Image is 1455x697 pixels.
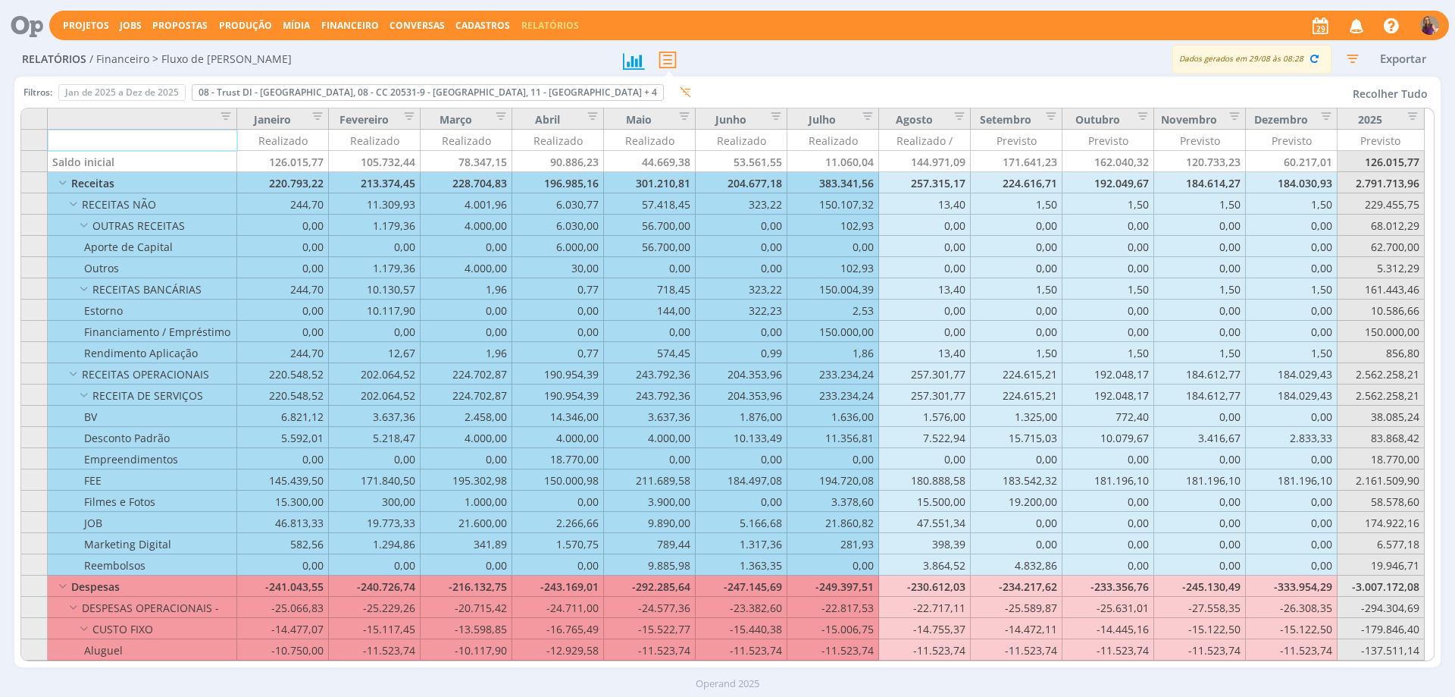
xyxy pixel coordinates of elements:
[237,257,329,278] div: 0,00
[1338,342,1425,363] div: 856,80
[604,215,696,236] div: 56.700,00
[879,236,971,257] div: 0,00
[1338,278,1425,300] div: 161.443,46
[512,193,604,215] div: 6.030,77
[486,111,507,126] button: Editar filtro para Coluna Março
[696,236,787,257] div: 0,00
[48,342,237,363] div: Rendimento Aplicação
[22,53,86,66] span: Relatórios
[696,363,787,385] div: 204.353,96
[787,448,879,469] div: 0,00
[329,427,421,448] div: 5.218,47
[696,385,787,406] div: 204.353,96
[48,448,237,469] div: Empreendimentos
[152,19,208,32] a: Propostas
[1338,193,1425,215] div: 229.455,75
[48,491,237,512] div: Filmes e Fotos
[1154,278,1246,300] div: 1,50
[317,20,383,32] button: Financeiro
[971,406,1062,427] div: 1.325,00
[1338,172,1425,193] div: 2.791.713,96
[1338,215,1425,236] div: 68.012,29
[1154,448,1246,469] div: 0,00
[971,172,1062,193] div: 224.616,71
[237,215,329,236] div: 0,00
[1062,385,1154,406] div: 192.048,17
[451,20,515,32] button: Cadastros
[1338,406,1425,427] div: 38.085,24
[1062,215,1154,236] div: 0,00
[971,469,1062,491] div: 183.542,32
[879,385,971,406] div: 257.301,77
[1062,130,1154,151] div: Previsto
[237,448,329,469] div: 0,00
[512,385,604,406] div: 190.954,39
[696,257,787,278] div: 0,00
[1036,111,1057,126] button: Editar filtro para Coluna Setembro
[48,321,237,342] div: Financiamento / Empréstimo
[65,86,179,99] span: Jan de 2025 a Dez de 2025
[879,130,971,151] div: Realizado / Previsto
[1154,257,1246,278] div: 0,00
[421,363,512,385] div: 224.702,87
[1373,49,1433,68] button: Exportar
[329,172,421,193] div: 213.374,45
[604,172,696,193] div: 301.210,81
[237,469,329,491] div: 145.439,50
[604,406,696,427] div: 3.637,36
[1154,130,1246,151] div: Previsto
[787,108,879,130] div: Julho
[1338,108,1425,130] div: 2025
[696,427,787,448] div: 10.133,49
[329,448,421,469] div: 0,00
[971,342,1062,363] div: 1,50
[512,130,604,151] div: Realizado
[1062,363,1154,385] div: 192.048,17
[48,406,237,427] div: BV
[1311,111,1332,126] button: Editar filtro para Coluna Dezembro
[512,321,604,342] div: 0,00
[787,342,879,363] div: 1,86
[63,370,82,381] button: Toggle Grupo
[604,278,696,300] div: 718,45
[1128,111,1149,126] button: Editar filtro para Coluna Outubro
[971,278,1062,300] div: 1,50
[48,215,237,236] div: OUTRAS RECEITAS
[971,427,1062,448] div: 15.715,03
[604,363,696,385] div: 243.792,36
[604,385,696,406] div: 243.792,36
[199,86,657,99] span: 08 - Trust DI - [GEOGRAPHIC_DATA], 08 - CC 20531-9 - [GEOGRAPHIC_DATA], 11 - [GEOGRAPHIC_DATA] + 4
[329,236,421,257] div: 0,00
[879,108,971,130] div: Agosto
[971,108,1062,130] div: Setembro
[604,257,696,278] div: 0,00
[761,111,782,126] button: Editar filtro para Coluna Junho
[696,215,787,236] div: 0,00
[237,321,329,342] div: 0,00
[971,236,1062,257] div: 0,00
[115,20,146,32] button: Jobs
[1246,215,1338,236] div: 0,00
[787,151,879,172] div: 11.060,04
[1154,469,1246,491] div: 181.196,10
[1246,427,1338,448] div: 2.833,33
[787,300,879,321] div: 2,53
[604,236,696,257] div: 56.700,00
[787,278,879,300] div: 150.004,39
[329,278,421,300] div: 10.130,57
[879,215,971,236] div: 0,00
[696,193,787,215] div: 323,22
[1154,342,1246,363] div: 1,50
[1419,12,1440,39] button: A
[237,491,329,512] div: 15.300,00
[74,221,92,232] button: Toggle Grupo
[1246,363,1338,385] div: 184.029,43
[787,363,879,385] div: 233.234,24
[512,342,604,363] div: 0,77
[512,469,604,491] div: 150.000,98
[329,151,421,172] div: 105.732,44
[787,215,879,236] div: 102,93
[1398,111,1419,126] button: Editar filtro para Coluna 2025
[1338,385,1425,406] div: 2.562.258,21
[696,278,787,300] div: 323,22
